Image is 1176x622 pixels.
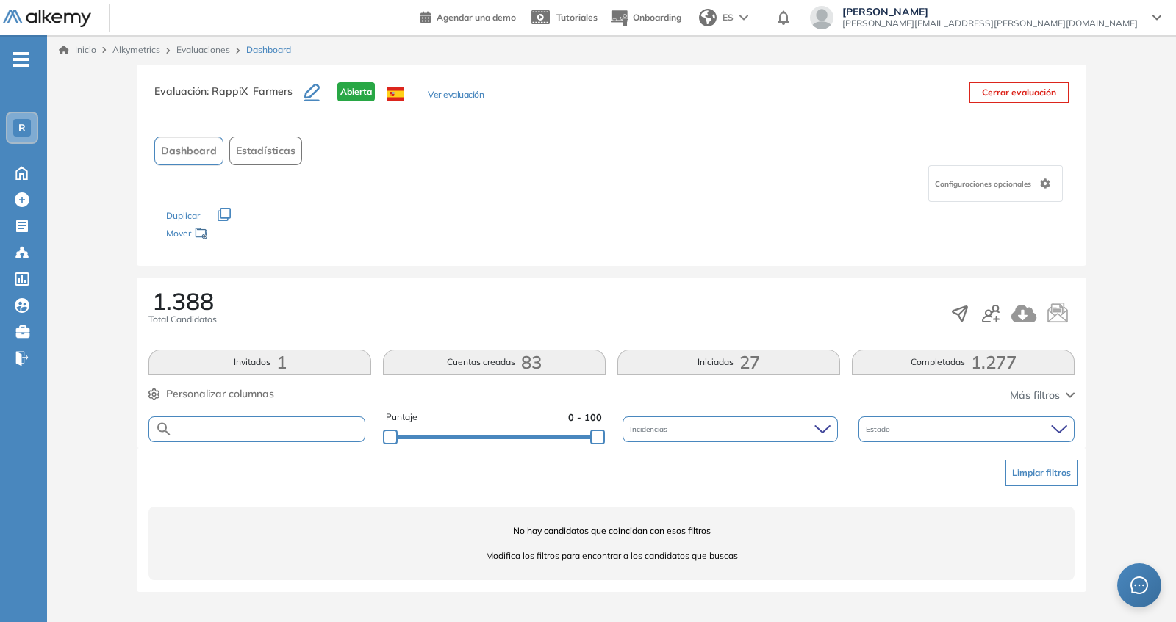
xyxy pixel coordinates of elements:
[166,221,313,248] div: Mover
[633,12,681,23] span: Onboarding
[428,88,484,104] button: Ver evaluación
[166,386,274,402] span: Personalizar columnas
[152,289,214,313] span: 1.388
[387,87,404,101] img: ESP
[176,44,230,55] a: Evaluaciones
[928,165,1063,202] div: Configuraciones opcionales
[969,82,1069,103] button: Cerrar evaluación
[858,416,1075,442] div: Estado
[13,58,29,61] i: -
[556,12,598,23] span: Tutoriales
[148,549,1075,563] span: Modifica los filtros para encontrar a los candidatos que buscas
[723,11,734,24] span: ES
[337,82,375,101] span: Abierta
[112,44,160,55] span: Alkymetrics
[148,524,1075,538] span: No hay candidatos que coincidan con esos filtros
[852,350,1075,375] button: Completadas1.277
[739,15,748,21] img: arrow
[699,9,717,26] img: world
[437,12,516,23] span: Agendar una demo
[154,82,304,113] h3: Evaluación
[236,143,295,159] span: Estadísticas
[609,2,681,34] button: Onboarding
[1005,460,1078,486] button: Limpiar filtros
[1010,388,1075,403] button: Más filtros
[842,18,1138,29] span: [PERSON_NAME][EMAIL_ADDRESS][PERSON_NAME][DOMAIN_NAME]
[148,313,217,326] span: Total Candidatos
[386,411,417,424] span: Puntaje
[420,7,516,25] a: Agendar una demo
[383,350,606,375] button: Cuentas creadas83
[166,210,200,221] span: Duplicar
[161,143,217,159] span: Dashboard
[59,43,96,57] a: Inicio
[155,420,173,438] img: SEARCH_ALT
[148,350,371,375] button: Invitados1
[568,411,602,424] span: 0 - 100
[935,178,1034,189] span: Configuraciones opcionales
[866,424,893,435] span: Estado
[207,84,293,98] span: : RappiX_Farmers
[148,386,274,402] button: Personalizar columnas
[1010,388,1060,403] span: Más filtros
[18,122,26,134] span: R
[3,10,91,28] img: Logo
[842,6,1138,18] span: [PERSON_NAME]
[1130,576,1148,594] span: message
[617,350,840,375] button: Iniciadas27
[623,416,839,442] div: Incidencias
[229,137,302,165] button: Estadísticas
[246,43,291,57] span: Dashboard
[154,137,223,165] button: Dashboard
[630,424,670,435] span: Incidencias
